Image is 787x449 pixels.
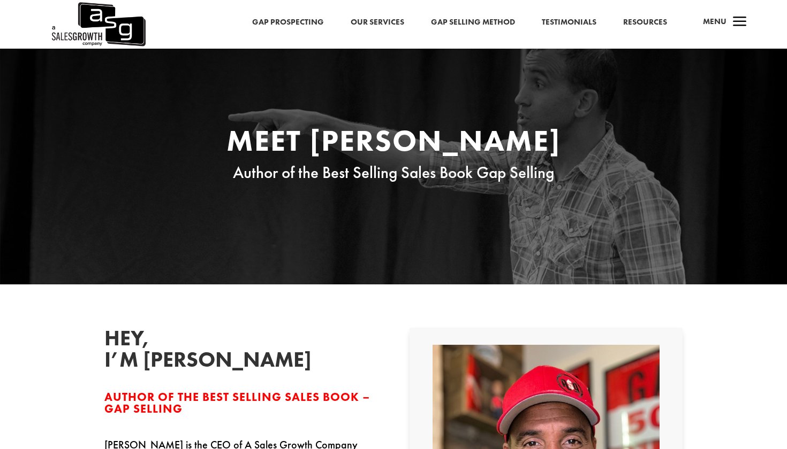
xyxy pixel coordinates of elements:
a: Resources [623,16,667,29]
h1: Meet [PERSON_NAME] [190,126,597,161]
a: Gap Prospecting [252,16,324,29]
span: Author of the Best Selling Sales Book Gap Selling [233,162,554,183]
h2: Hey, I’m [PERSON_NAME] [104,328,265,376]
a: Testimonials [542,16,596,29]
span: a [729,12,751,33]
span: Menu [703,16,727,27]
a: Gap Selling Method [431,16,515,29]
span: Author of the Best Selling Sales Book – Gap Selling [104,389,370,416]
a: Our Services [351,16,404,29]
